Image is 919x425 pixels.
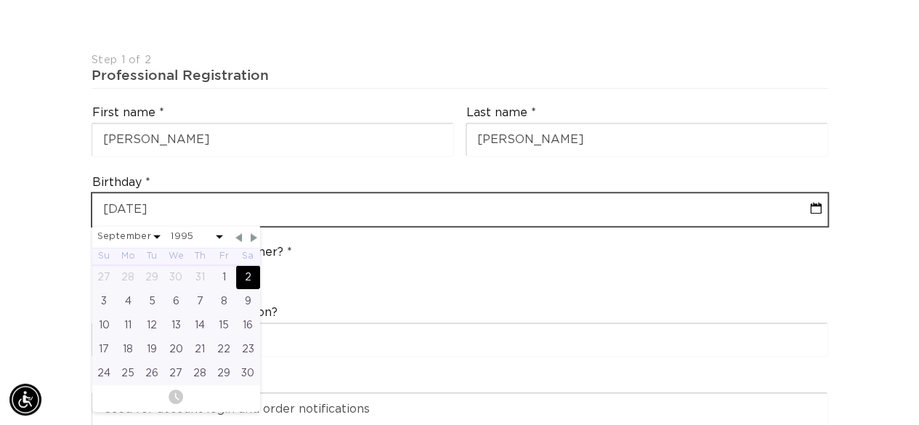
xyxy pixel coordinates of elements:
span: Next Month [247,231,260,244]
div: Wed Sep 13 1995 [164,313,188,337]
div: Fri Sep 08 1995 [212,289,236,313]
div: Tue Sep 19 1995 [140,337,164,361]
div: Sat Sep 30 1995 [236,361,260,385]
div: Sat Sep 09 1995 [236,289,260,313]
div: Tue Sep 05 1995 [140,289,164,313]
abbr: Friday [219,251,229,260]
div: Sat Sep 23 1995 [236,337,260,361]
div: Sun Sep 24 1995 [92,361,116,385]
abbr: Wednesday [169,251,184,260]
div: Accessibility Menu [9,384,41,416]
div: Fri Sep 22 1995 [212,337,236,361]
abbr: Sunday [98,251,110,260]
div: Sun Sep 17 1995 [92,337,116,361]
div: Thu Sep 28 1995 [188,361,212,385]
div: Thu Sep 14 1995 [188,313,212,337]
div: Wed Sep 27 1995 [164,361,188,385]
label: Last name [466,105,536,121]
div: Fri Sep 29 1995 [212,361,236,385]
div: Mon Sep 18 1995 [116,337,140,361]
abbr: Tuesday [147,251,157,260]
div: Step 1 of 2 [92,54,828,68]
div: Sun Sep 10 1995 [92,313,116,337]
abbr: Saturday [242,251,254,260]
div: Sat Sep 16 1995 [236,313,260,337]
input: MM-DD-YYYY [92,193,827,226]
label: Birthday [92,175,150,190]
div: Mon Sep 04 1995 [116,289,140,313]
span: Previous Month [232,231,245,244]
div: Sun Sep 03 1995 [92,289,116,313]
div: Sat Sep 02 1995 [236,265,260,289]
div: Fri Sep 15 1995 [212,313,236,337]
div: Tue Sep 26 1995 [140,361,164,385]
abbr: Thursday [195,251,206,260]
div: Tue Sep 12 1995 [140,313,164,337]
div: Wed Sep 06 1995 [164,289,188,313]
div: Fri Sep 01 1995 [212,265,236,289]
div: Thu Sep 21 1995 [188,337,212,361]
div: Mon Sep 25 1995 [116,361,140,385]
div: Mon Sep 11 1995 [116,313,140,337]
iframe: Chat Widget [726,268,919,425]
div: Wed Sep 20 1995 [164,337,188,361]
div: Thu Sep 07 1995 [188,289,212,313]
div: Professional Registration [92,66,828,84]
abbr: Monday [121,251,135,260]
label: First name [92,105,164,121]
